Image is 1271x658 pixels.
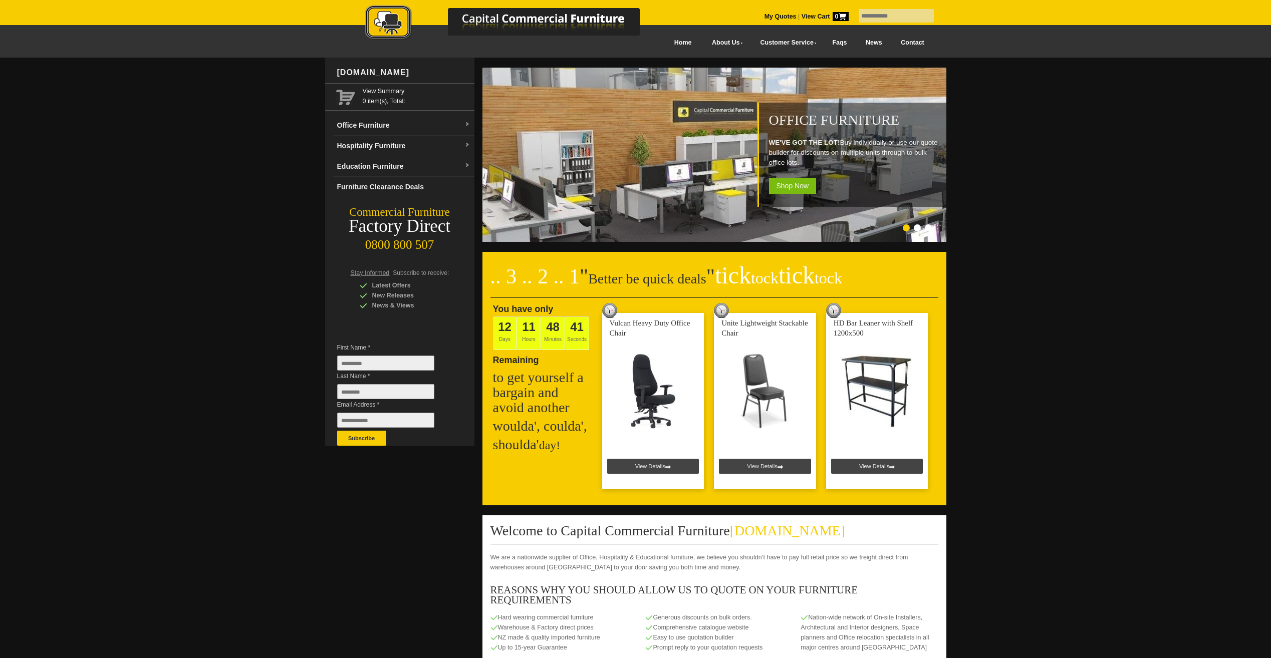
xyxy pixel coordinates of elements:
[539,439,561,452] span: day!
[714,303,729,318] img: tick tock deal clock
[325,233,474,252] div: 0800 800 507
[493,351,539,365] span: Remaining
[730,523,845,538] span: [DOMAIN_NAME]
[333,115,474,136] a: Office Furnituredropdown
[337,413,434,428] input: Email Address *
[337,384,434,399] input: Last Name *
[333,58,474,88] div: [DOMAIN_NAME]
[493,304,554,314] span: You have only
[815,269,842,287] span: tock
[517,316,541,350] span: Hours
[333,136,474,156] a: Hospitality Furnituredropdown
[363,86,470,96] a: View Summary
[546,320,560,334] span: 48
[493,419,593,434] h2: woulda', coulda',
[769,138,941,168] p: Buy individually or use our quote builder for discounts on multiple units through to bulk office ...
[490,268,938,298] h2: Better be quick deals
[351,269,390,276] span: Stay Informed
[493,316,517,350] span: Days
[338,5,688,42] img: Capital Commercial Furniture Logo
[925,224,932,231] li: Page dot 3
[337,400,449,410] span: Email Address *
[769,178,817,194] span: Shop Now
[903,224,910,231] li: Page dot 1
[891,32,933,54] a: Contact
[360,300,455,310] div: News & Views
[464,122,470,128] img: dropdown
[645,612,783,652] p: Generous discounts on bulk orders. Comprehensive catalogue website Easy to use quotation builder ...
[541,316,565,350] span: Minutes
[360,280,455,290] div: Latest Offers
[833,12,849,21] span: 0
[565,316,589,350] span: Seconds
[333,177,474,197] a: Furniture Clearance Deals
[826,303,841,318] img: tick tock deal clock
[602,303,617,318] img: tick tock deal clock
[325,219,474,233] div: Factory Direct
[800,13,848,20] a: View Cart0
[490,523,938,545] h2: Welcome to Capital Commercial Furniture
[493,437,593,453] h2: shoulda'
[715,262,842,288] span: tick tick
[337,431,386,446] button: Subscribe
[769,139,840,146] strong: WE'VE GOT THE LOT!
[580,265,588,288] span: "
[914,224,921,231] li: Page dot 2
[360,290,455,300] div: New Releases
[363,86,470,105] span: 0 item(s), Total:
[570,320,584,334] span: 41
[464,163,470,169] img: dropdown
[751,269,779,287] span: tock
[482,68,948,242] img: Office Furniture
[522,320,536,334] span: 11
[823,32,857,54] a: Faqs
[490,612,628,652] p: Hard wearing commercial furniture Warehouse & Factory direct prices NZ made & quality imported fu...
[701,32,749,54] a: About Us
[765,13,797,20] a: My Quotes
[490,585,938,605] h3: REASONS WHY YOU SHOULD ALLOW US TO QUOTE ON YOUR FURNITURE REQUIREMENTS
[490,552,938,572] p: We are a nationwide supplier of Office, Hospitality & Educational furniture, we believe you shoul...
[493,370,593,415] h2: to get yourself a bargain and avoid another
[490,265,580,288] span: .. 3 .. 2 .. 1
[706,265,842,288] span: "
[482,236,948,243] a: Office Furniture WE'VE GOT THE LOT!Buy individually or use our quote builder for discounts on mul...
[337,343,449,353] span: First Name *
[801,612,938,652] p: Nation-wide network of On-site Installers, Architectural and Interior designers, Space planners a...
[498,320,512,334] span: 12
[769,113,941,128] h1: Office Furniture
[337,356,434,371] input: First Name *
[333,156,474,177] a: Education Furnituredropdown
[464,142,470,148] img: dropdown
[856,32,891,54] a: News
[325,205,474,219] div: Commercial Furniture
[337,371,449,381] span: Last Name *
[338,5,688,45] a: Capital Commercial Furniture Logo
[802,13,849,20] strong: View Cart
[393,269,449,276] span: Subscribe to receive:
[749,32,823,54] a: Customer Service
